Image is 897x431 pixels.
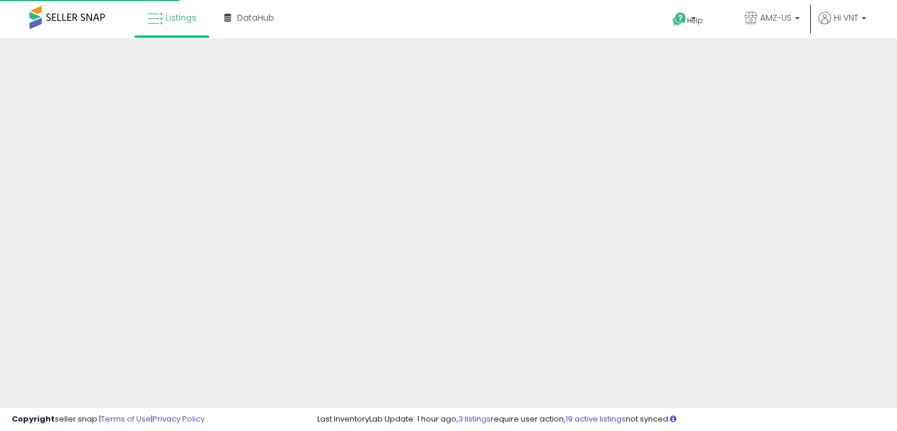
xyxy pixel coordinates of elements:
[760,12,791,24] span: AMZ-US
[672,12,687,27] i: Get Help
[458,413,491,425] a: 3 listings
[12,414,205,425] div: seller snap | |
[153,413,205,425] a: Privacy Policy
[819,12,866,38] a: Hi VNT
[237,12,274,24] span: DataHub
[670,415,676,423] i: Click here to read more about un-synced listings.
[317,414,885,425] div: Last InventoryLab Update: 1 hour ago, require user action, not synced.
[834,12,858,24] span: Hi VNT
[566,413,626,425] a: 19 active listings
[663,3,726,38] a: Help
[101,413,151,425] a: Terms of Use
[687,15,703,25] span: Help
[166,12,196,24] span: Listings
[12,413,55,425] strong: Copyright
